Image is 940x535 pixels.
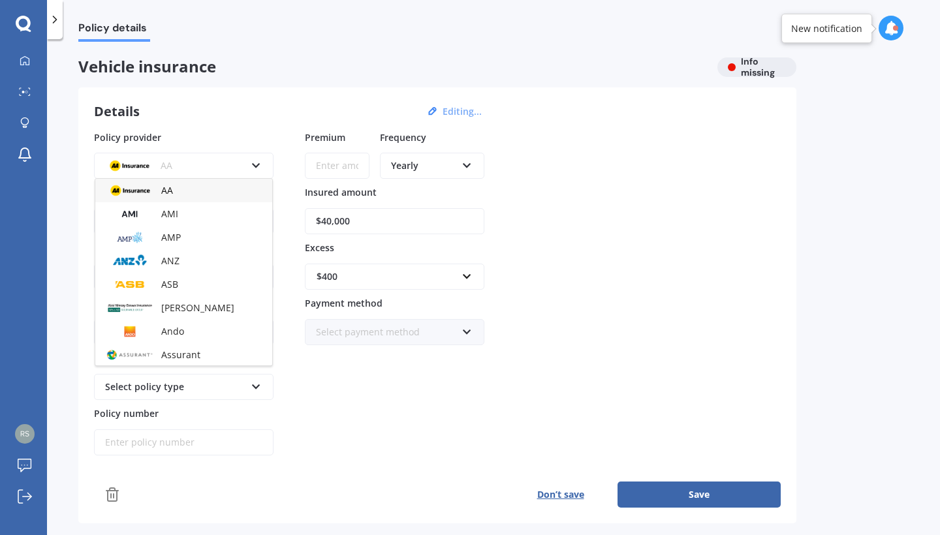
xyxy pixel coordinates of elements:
[305,130,345,143] span: Premium
[316,325,456,339] div: Select payment method
[106,228,154,247] img: AMP.webp
[317,269,457,284] div: $400
[15,424,35,444] img: 762763065c4ab9da4c0cb06de75f1fa4
[305,153,369,179] input: Enter amount
[105,159,245,173] div: AA
[94,407,159,420] span: Policy number
[106,181,154,200] img: AA.webp
[106,275,154,294] img: ASB.png
[161,207,178,220] span: AMI
[94,186,154,198] span: Renewal date
[106,252,154,270] img: ANZ.png
[94,319,274,345] input: Enter address
[106,299,154,317] img: AIOI.png
[94,241,155,254] span: Plate number
[161,348,200,361] span: Assurant
[94,297,166,309] span: Insured address
[305,208,484,234] input: Enter amount
[161,184,173,196] span: AA
[161,325,184,337] span: Ando
[105,157,153,175] img: AA.webp
[161,231,181,243] span: AMP
[305,297,383,309] span: Payment method
[94,352,144,364] span: Policy type
[305,241,334,254] span: Excess
[503,481,618,508] button: Don’t save
[105,380,245,394] div: Select policy type
[94,429,274,455] input: Enter policy number
[305,186,377,198] span: Insured amount
[391,159,456,173] div: Yearly
[94,130,161,143] span: Policy provider
[791,22,862,35] div: New notification
[106,346,154,364] img: Assurant.png
[161,278,178,290] span: ASB
[78,22,150,39] span: Policy details
[161,301,234,314] span: [PERSON_NAME]
[78,57,707,76] span: Vehicle insurance
[380,130,426,143] span: Frequency
[94,103,140,120] h3: Details
[106,322,154,341] img: Ando.png
[161,254,180,267] span: ANZ
[618,481,781,508] button: Save
[94,264,274,290] input: Enter plate number
[106,205,154,223] img: AMI-text-1.webp
[439,106,486,117] button: Editing...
